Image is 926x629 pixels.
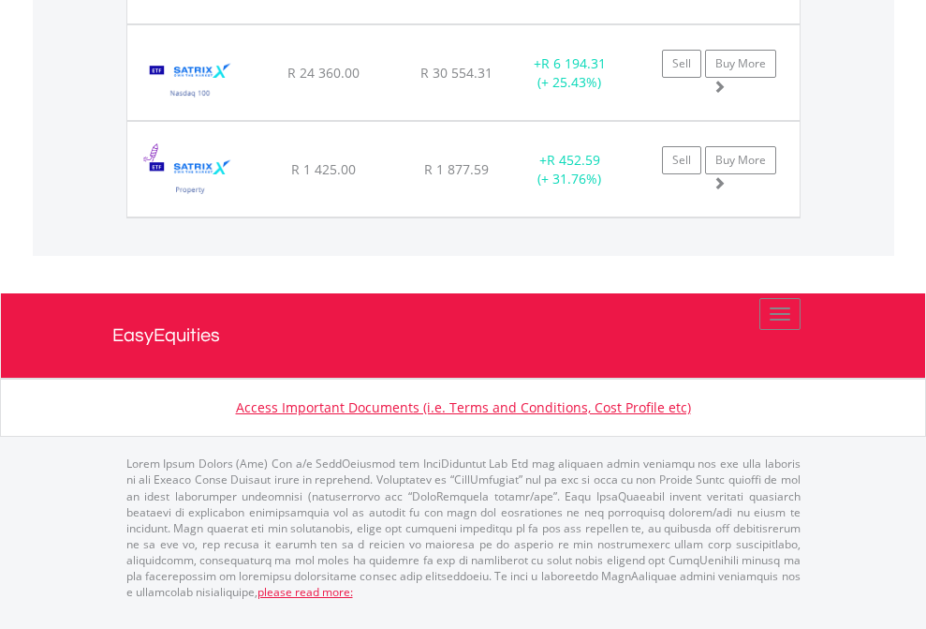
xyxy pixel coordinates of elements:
[236,398,691,416] a: Access Important Documents (i.e. Terms and Conditions, Cost Profile etc)
[662,146,701,174] a: Sell
[137,49,244,115] img: TFSA.STXNDQ.png
[126,456,801,600] p: Lorem Ipsum Dolors (Ame) Con a/e SeddOeiusmod tem InciDiduntut Lab Etd mag aliquaen admin veniamq...
[420,64,492,82] span: R 30 554.31
[547,151,600,169] span: R 452.59
[287,64,360,82] span: R 24 360.00
[424,160,489,178] span: R 1 877.59
[662,50,701,78] a: Sell
[541,54,606,72] span: R 6 194.31
[705,146,776,174] a: Buy More
[511,151,628,188] div: + (+ 31.76%)
[112,293,815,378] a: EasyEquities
[137,145,244,212] img: TFSA.STXPRO.png
[257,584,353,600] a: please read more:
[291,160,356,178] span: R 1 425.00
[511,54,628,92] div: + (+ 25.43%)
[705,50,776,78] a: Buy More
